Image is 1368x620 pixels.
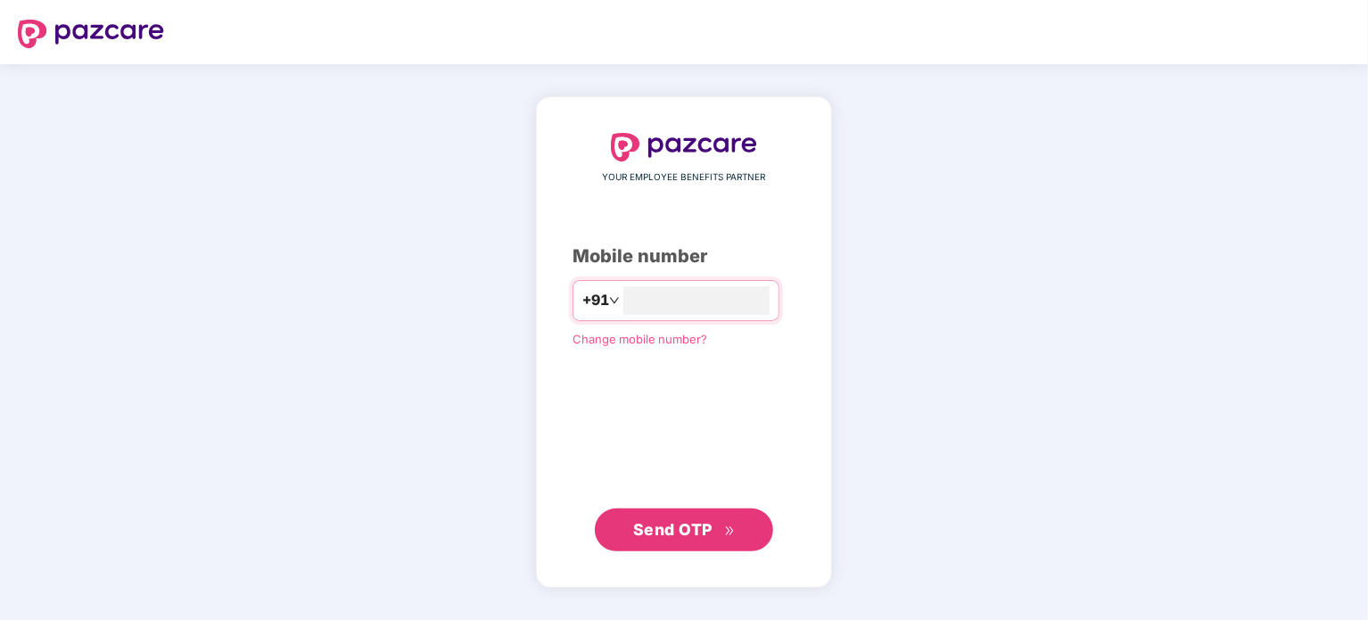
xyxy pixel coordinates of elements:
[573,243,795,270] div: Mobile number
[633,520,713,539] span: Send OTP
[603,170,766,185] span: YOUR EMPLOYEE BENEFITS PARTNER
[595,508,773,551] button: Send OTPdouble-right
[582,289,609,311] span: +91
[18,20,164,48] img: logo
[611,133,757,161] img: logo
[609,295,620,306] span: down
[724,525,736,537] span: double-right
[573,332,707,346] a: Change mobile number?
